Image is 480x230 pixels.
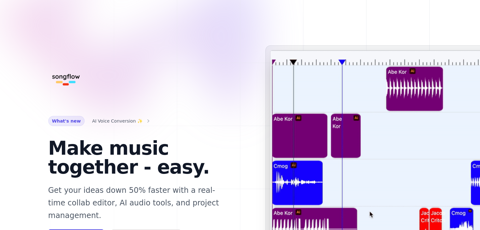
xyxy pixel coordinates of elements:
img: Songflow [48,60,84,96]
a: What's new AI Voice Conversion ✨ [48,116,151,126]
span: What's new [48,116,85,126]
h1: Make music together - easy. [48,139,230,176]
p: Get your ideas down 50% faster with a real-time collab editor, AI audio tools, and project manage... [48,184,230,222]
span: AI Voice Conversion ✨ [92,117,143,125]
